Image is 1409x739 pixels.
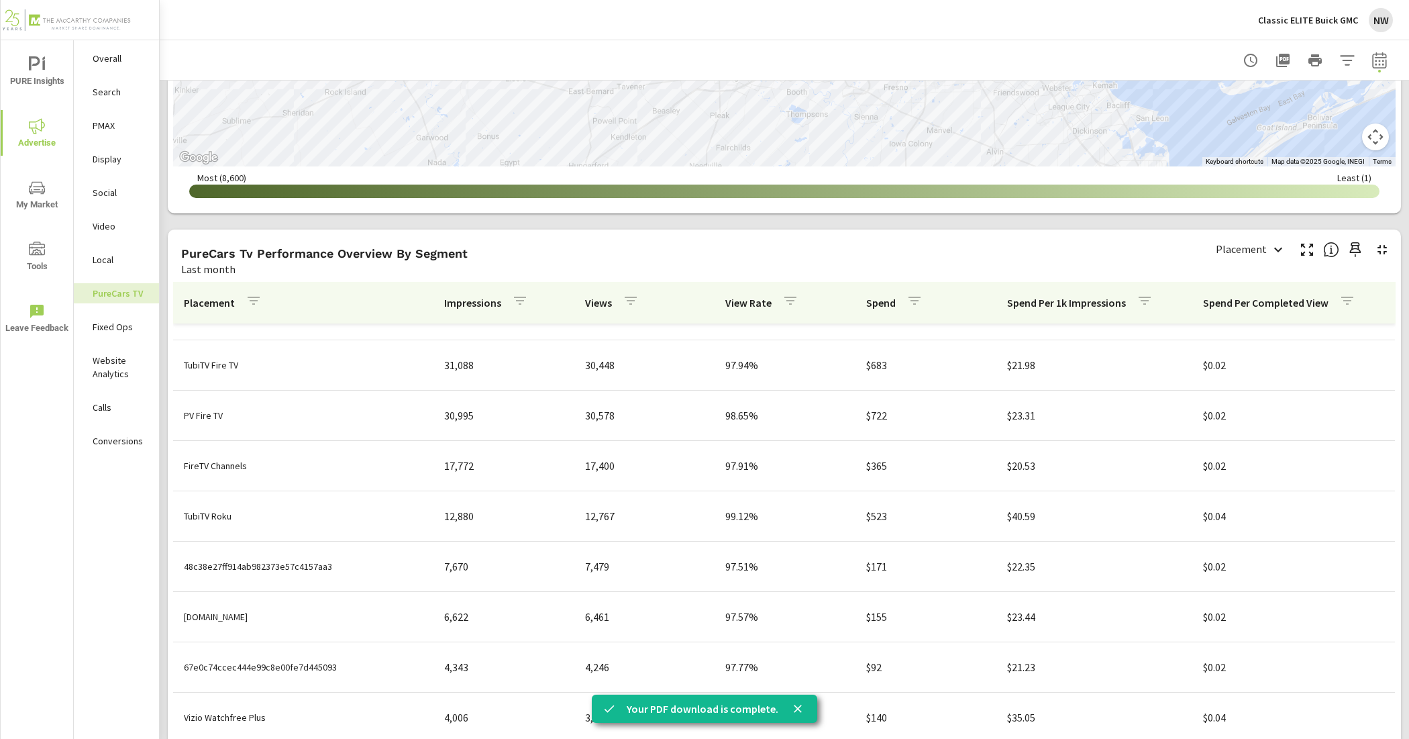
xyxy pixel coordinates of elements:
[1007,659,1182,675] p: $21.23
[1203,558,1384,575] p: $0.02
[74,283,159,303] div: PureCars TV
[93,354,148,381] p: Website Analytics
[74,183,159,203] div: Social
[1258,14,1358,26] p: Classic ELITE Buick GMC
[1203,508,1384,524] p: $0.04
[184,711,423,724] p: Vizio Watchfree Plus
[1203,458,1384,474] p: $0.02
[585,407,704,424] p: 30,578
[74,48,159,68] div: Overall
[866,558,986,575] p: $171
[725,609,845,625] p: 97.57%
[1203,709,1384,726] p: $0.04
[725,659,845,675] p: 97.77%
[74,397,159,417] div: Calls
[184,610,423,624] p: [DOMAIN_NAME]
[5,242,69,275] span: Tools
[181,261,236,277] p: Last month
[1366,47,1393,74] button: Select Date Range
[176,149,221,166] img: Google
[725,558,845,575] p: 97.51%
[184,660,423,674] p: 67e0c74ccec444e99c8e00fe7d445093
[585,458,704,474] p: 17,400
[725,407,845,424] p: 98.65%
[93,52,148,65] p: Overall
[1337,172,1371,184] p: Least ( 1 )
[1007,709,1182,726] p: $35.05
[585,558,704,575] p: 7,479
[74,115,159,136] div: PMAX
[184,459,423,473] p: FireTV Channels
[444,558,564,575] p: 7,670
[1269,47,1296,74] button: "Export Report to PDF"
[93,434,148,448] p: Conversions
[93,219,148,233] p: Video
[1007,357,1182,373] p: $21.98
[93,152,148,166] p: Display
[93,85,148,99] p: Search
[1,40,73,349] div: nav menu
[93,119,148,132] p: PMAX
[1203,357,1384,373] p: $0.02
[1334,47,1361,74] button: Apply Filters
[184,560,423,573] p: 48c38e27ff914ab982373e57c4157aa3
[74,350,159,384] div: Website Analytics
[1007,558,1182,575] p: $22.35
[444,659,564,675] p: 4,343
[725,296,772,309] p: View Rate
[5,303,69,336] span: Leave Feedback
[184,409,423,422] p: PV Fire TV
[866,508,986,524] p: $523
[74,82,159,102] div: Search
[1362,124,1389,150] button: Map camera controls
[5,180,69,213] span: My Market
[93,287,148,300] p: PureCars TV
[184,358,423,372] p: TubiTV Fire TV
[1203,609,1384,625] p: $0.02
[1206,157,1263,166] button: Keyboard shortcuts
[725,508,845,524] p: 99.12%
[585,357,704,373] p: 30,448
[585,296,612,309] p: Views
[1345,239,1366,260] span: Save this to your personalized report
[585,609,704,625] p: 6,461
[1203,296,1328,309] p: Spend Per Completed View
[866,407,986,424] p: $722
[444,609,564,625] p: 6,622
[1203,659,1384,675] p: $0.02
[1208,238,1291,261] div: Placement
[74,250,159,270] div: Local
[866,659,986,675] p: $92
[1371,239,1393,260] button: Minimize Widget
[1007,296,1126,309] p: Spend Per 1k Impressions
[1373,158,1392,165] a: Terms (opens in new tab)
[866,458,986,474] p: $365
[1302,47,1328,74] button: Print Report
[866,609,986,625] p: $155
[866,296,896,309] p: Spend
[444,709,564,726] p: 4,006
[184,509,423,523] p: TubiTV Roku
[1296,239,1318,260] button: Make Fullscreen
[74,216,159,236] div: Video
[866,709,986,726] p: $140
[1271,158,1365,165] span: Map data ©2025 Google, INEGI
[1369,8,1393,32] div: NW
[5,118,69,151] span: Advertise
[93,253,148,266] p: Local
[93,320,148,334] p: Fixed Ops
[585,659,704,675] p: 4,246
[74,317,159,337] div: Fixed Ops
[74,431,159,451] div: Conversions
[444,508,564,524] p: 12,880
[181,246,468,260] h5: PureCars Tv Performance Overview By Segment
[444,357,564,373] p: 31,088
[1007,407,1182,424] p: $23.31
[725,357,845,373] p: 97.94%
[1323,242,1339,258] span: This is a summary of PureCars TV performance by various segments. Use the dropdown in the top rig...
[176,149,221,166] a: Open this area in Google Maps (opens a new window)
[93,401,148,414] p: Calls
[866,357,986,373] p: $683
[444,407,564,424] p: 30,995
[725,458,845,474] p: 97.91%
